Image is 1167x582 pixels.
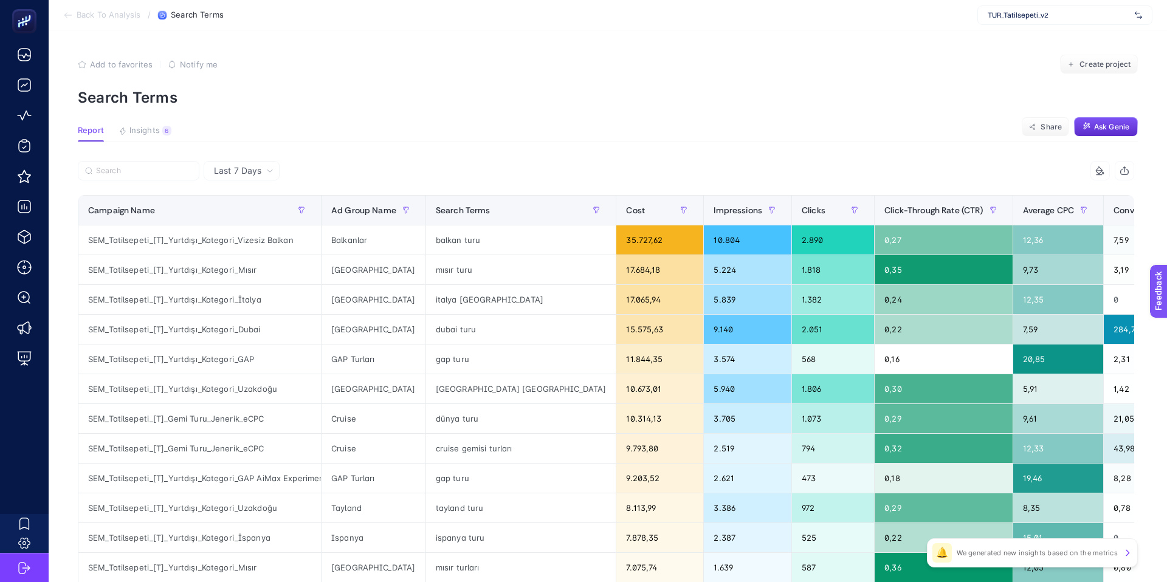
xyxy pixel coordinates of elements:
div: 5.224 [704,255,791,284]
div: 2.051 [792,315,874,344]
div: 0,29 [875,493,1012,522]
span: Report [78,126,104,135]
div: GAP Turları [322,344,425,374]
div: 7.075,74 [616,553,703,582]
div: SEM_Tatilsepeti_[T]_Yurtdışı_Kategori_Mısır [78,255,321,284]
img: svg%3e [1135,9,1142,21]
div: 5,91 [1013,374,1104,403]
div: italya [GEOGRAPHIC_DATA] [426,285,616,314]
span: TUR_Tatilsepeti_v2 [988,10,1130,20]
span: Ad Group Name [331,205,396,215]
div: 8.113,99 [616,493,703,522]
button: Share [1022,117,1069,137]
div: 5.940 [704,374,791,403]
div: 6 [162,126,171,135]
div: dünya turu [426,404,616,433]
span: Insights [129,126,160,135]
div: 1.639 [704,553,791,582]
div: 1.073 [792,404,874,433]
span: Search Terms [171,10,224,20]
div: 794 [792,434,874,463]
div: 0,29 [875,404,1012,433]
div: 15.575,63 [616,315,703,344]
div: SEM_Tatilsepeti_[T]_Gemi Turu_Jenerik_eCPC [78,404,321,433]
div: 2.621 [704,464,791,493]
div: tayland turu [426,493,616,522]
div: 0,35 [875,255,1012,284]
div: 7.878,35 [616,523,703,552]
div: 3.386 [704,493,791,522]
div: 10.314,13 [616,404,703,433]
div: balkan turu [426,225,616,255]
div: SEM_Tatilsepeti_[T]_Yurtdışı_Kategori_Uzakdoğu [78,493,321,522]
div: 525 [792,523,874,552]
div: 0,24 [875,285,1012,314]
div: SEM_Tatilsepeti_[T]_Yurtdışı_Kategori_Vizesiz Balkan [78,225,321,255]
span: Feedback [7,4,46,13]
div: dubai turu [426,315,616,344]
div: 35.727,62 [616,225,703,255]
div: 1.818 [792,255,874,284]
span: Ask Genie [1094,122,1129,132]
div: ispanya turu [426,523,616,552]
div: [GEOGRAPHIC_DATA] [322,315,425,344]
div: 0,22 [875,523,1012,552]
div: 0,36 [875,553,1012,582]
div: 12,33 [1013,434,1104,463]
span: Click-Through Rate (CTR) [884,205,983,215]
div: SEM_Tatilsepeti_[T]_Yurtdışı_Kategori_İspanya [78,523,321,552]
div: 12,05 [1013,553,1104,582]
div: 0,16 [875,344,1012,374]
div: 17.065,94 [616,285,703,314]
div: 568 [792,344,874,374]
div: 11.844,35 [616,344,703,374]
div: 0,30 [875,374,1012,403]
div: 3.574 [704,344,791,374]
button: Notify me [168,60,218,69]
p: Search Terms [78,89,1138,106]
div: 9.203,52 [616,464,703,493]
div: 2.890 [792,225,874,255]
span: Last 7 Days [214,165,261,177]
span: / [148,10,151,19]
span: Campaign Name [88,205,155,215]
div: [GEOGRAPHIC_DATA] [GEOGRAPHIC_DATA] [426,374,616,403]
div: 12,36 [1013,225,1104,255]
button: Ask Genie [1074,117,1138,137]
div: 473 [792,464,874,493]
div: gap turu [426,344,616,374]
div: gap turu [426,464,616,493]
span: Cost [626,205,645,215]
span: Search Terms [436,205,491,215]
div: SEM_Tatilsepeti_[T]_Yurtdışı_Kategori_İtalya [78,285,321,314]
span: Notify me [180,60,218,69]
div: [GEOGRAPHIC_DATA] [322,255,425,284]
div: Cruise [322,434,425,463]
div: [GEOGRAPHIC_DATA] [322,285,425,314]
div: Ispanya [322,523,425,552]
div: Balkanlar [322,225,425,255]
div: Cruise [322,404,425,433]
div: mısır turu [426,255,616,284]
span: Conversions [1114,205,1163,215]
div: GAP Turları [322,464,425,493]
div: 2.519 [704,434,791,463]
p: We generated new insights based on the metrics [957,548,1118,558]
input: Search [96,166,192,176]
span: Clicks [802,205,825,215]
div: 0,18 [875,464,1012,493]
div: 2.387 [704,523,791,552]
div: SEM_Tatilsepeti_[T]_Gemi Turu_Jenerik_eCPC [78,434,321,463]
div: [GEOGRAPHIC_DATA] [322,374,425,403]
div: [GEOGRAPHIC_DATA] [322,553,425,582]
div: 9,61 [1013,404,1104,433]
div: 8,35 [1013,493,1104,522]
div: 0,32 [875,434,1012,463]
div: 9.793,80 [616,434,703,463]
div: 1.382 [792,285,874,314]
span: Share [1041,122,1062,132]
div: SEM_Tatilsepeti_[T]_Yurtdışı_Kategori_Mısır [78,553,321,582]
div: 20,85 [1013,344,1104,374]
div: mısır turları [426,553,616,582]
div: 1.806 [792,374,874,403]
